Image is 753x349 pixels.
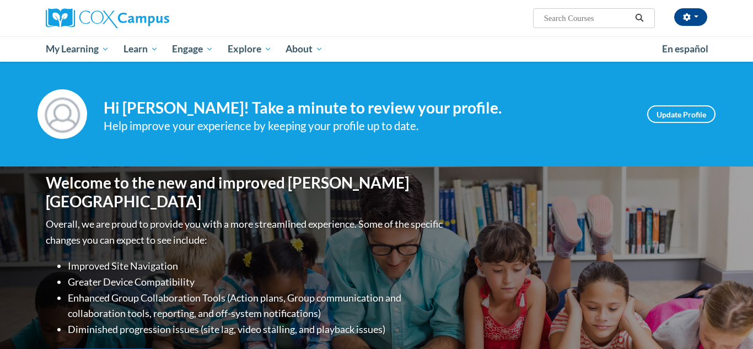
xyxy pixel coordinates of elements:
button: Account Settings [674,8,707,26]
a: Cox Campus [46,8,255,28]
h1: Welcome to the new and improved [PERSON_NAME][GEOGRAPHIC_DATA] [46,174,445,211]
span: About [286,42,323,56]
a: Learn [116,36,165,62]
img: Profile Image [37,89,87,139]
li: Enhanced Group Collaboration Tools (Action plans, Group communication and collaboration tools, re... [68,290,445,322]
a: Engage [165,36,220,62]
a: Explore [220,36,279,62]
span: Explore [228,42,272,56]
a: About [279,36,331,62]
div: Help improve your experience by keeping your profile up to date. [104,117,631,135]
span: Learn [123,42,158,56]
div: Main menu [29,36,724,62]
h4: Hi [PERSON_NAME]! Take a minute to review your profile. [104,99,631,117]
a: En español [655,37,716,61]
li: Greater Device Compatibility [68,274,445,290]
li: Diminished progression issues (site lag, video stalling, and playback issues) [68,321,445,337]
span: Engage [172,42,213,56]
span: En español [662,43,708,55]
a: Update Profile [647,105,716,123]
span: My Learning [46,42,109,56]
button: Search [631,12,648,25]
li: Improved Site Navigation [68,258,445,274]
img: Cox Campus [46,8,169,28]
p: Overall, we are proud to provide you with a more streamlined experience. Some of the specific cha... [46,216,445,248]
input: Search Courses [543,12,631,25]
a: My Learning [39,36,116,62]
